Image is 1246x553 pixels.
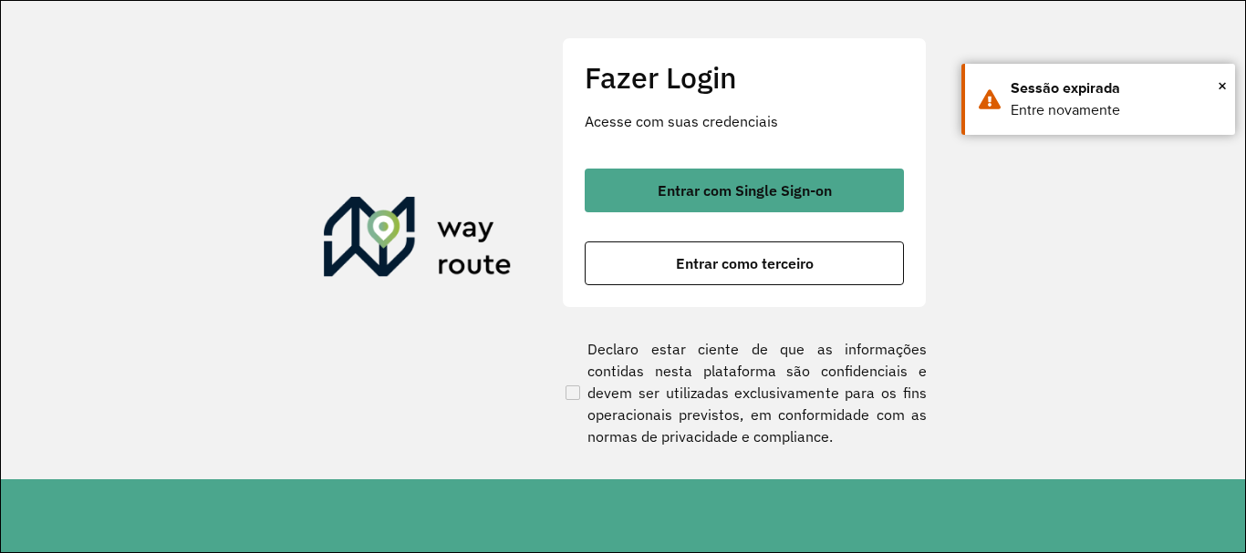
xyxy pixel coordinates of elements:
span: × [1218,72,1227,99]
div: Entre novamente [1011,99,1221,121]
img: Roteirizador AmbevTech [324,197,512,284]
p: Acesse com suas credenciais [585,110,904,132]
h2: Fazer Login [585,60,904,95]
button: button [585,241,904,285]
label: Declaro estar ciente de que as informações contidas nesta plataforma são confidenciais e devem se... [562,338,927,447]
span: Entrar como terceiro [676,256,814,271]
button: button [585,169,904,212]
button: Close [1218,72,1227,99]
div: Sessão expirada [1011,77,1221,99]
span: Entrar com Single Sign-on [658,183,832,198]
